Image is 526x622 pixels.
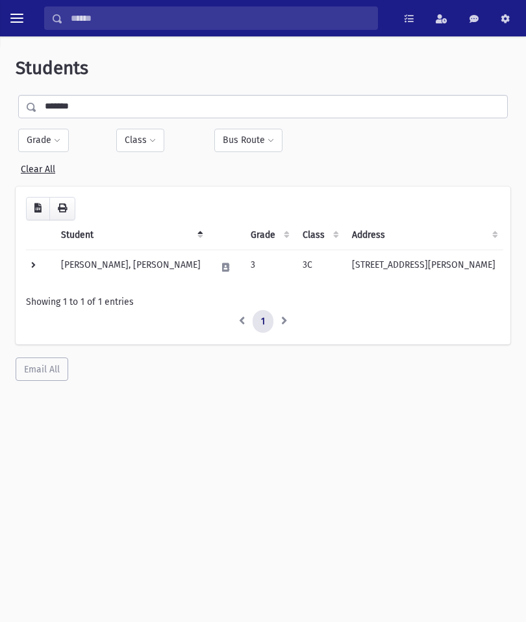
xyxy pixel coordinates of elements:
button: Bus Route [214,129,282,152]
td: [PERSON_NAME], [PERSON_NAME] [53,250,208,285]
div: Showing 1 to 1 of 1 entries [26,295,500,309]
td: 3C [295,250,344,285]
th: Grade: activate to sort column ascending [243,220,295,250]
button: Email All [16,357,68,381]
th: Address: activate to sort column ascending [344,220,503,250]
button: Grade [18,129,69,152]
input: Search [63,6,377,30]
span: Students [16,57,88,79]
button: Print [49,197,75,220]
button: toggle menu [5,6,29,30]
button: CSV [26,197,50,220]
th: Student: activate to sort column descending [53,220,208,250]
td: [STREET_ADDRESS][PERSON_NAME] [344,250,503,285]
a: Clear All [21,159,55,175]
td: 3 [243,250,295,285]
a: 1 [253,310,273,333]
th: Class: activate to sort column ascending [295,220,344,250]
button: Class [116,129,164,152]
